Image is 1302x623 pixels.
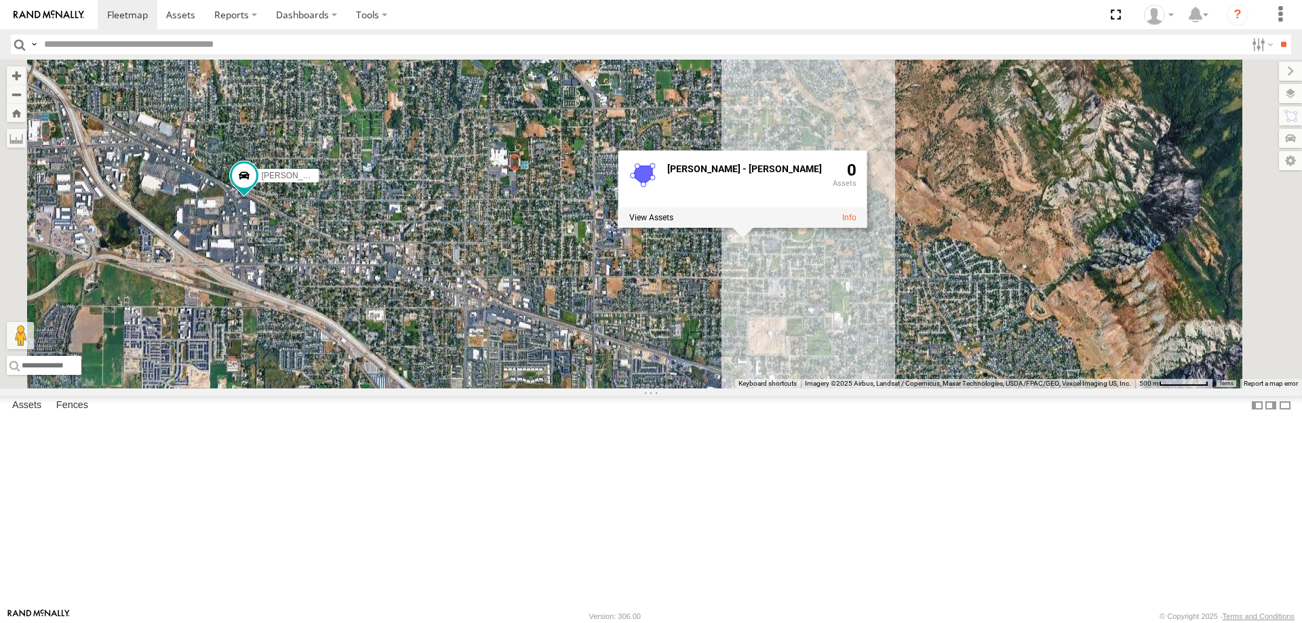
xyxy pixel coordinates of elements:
[7,129,26,148] label: Measure
[7,609,70,623] a: Visit our Website
[805,380,1131,387] span: Imagery ©2025 Airbus, Landsat / Copernicus, Maxar Technologies, USDA/FPAC/GEO, Vexcel Imaging US,...
[7,85,26,104] button: Zoom out
[842,213,856,222] a: View fence details
[833,161,856,205] div: 0
[1135,379,1212,388] button: Map Scale: 500 m per 69 pixels
[5,396,48,415] label: Assets
[28,35,39,54] label: Search Query
[738,379,797,388] button: Keyboard shortcuts
[1250,396,1264,416] label: Dock Summary Table to the Left
[50,396,95,415] label: Fences
[1227,4,1248,26] i: ?
[1244,380,1298,387] a: Report a map error
[1278,396,1292,416] label: Hide Summary Table
[1139,380,1159,387] span: 500 m
[7,66,26,85] button: Zoom in
[629,213,673,222] label: View assets associated with this fence
[589,612,641,620] div: Version: 306.00
[14,10,84,20] img: rand-logo.svg
[1219,381,1234,386] a: Terms (opens in new tab)
[7,104,26,122] button: Zoom Home
[7,322,34,349] button: Drag Pegman onto the map to open Street View
[1264,396,1278,416] label: Dock Summary Table to the Right
[1223,612,1295,620] a: Terms and Conditions
[667,164,822,174] div: Fence Name - JENKINS - RC DENT
[1246,35,1276,54] label: Search Filter Options
[1160,612,1295,620] div: © Copyright 2025 -
[1279,151,1302,170] label: Map Settings
[262,171,395,180] span: [PERSON_NAME] 2016 Chevy 3500
[1139,5,1179,25] div: Allen Bauer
